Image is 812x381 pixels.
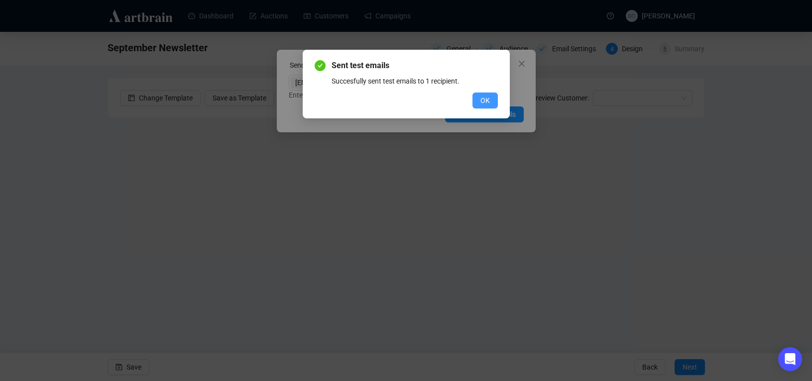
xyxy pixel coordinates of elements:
[332,76,498,87] div: Succesfully sent test emails to 1 recipient.
[315,60,326,71] span: check-circle
[472,93,498,108] button: OK
[778,347,802,371] div: Open Intercom Messenger
[480,95,490,106] span: OK
[332,60,498,72] span: Sent test emails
